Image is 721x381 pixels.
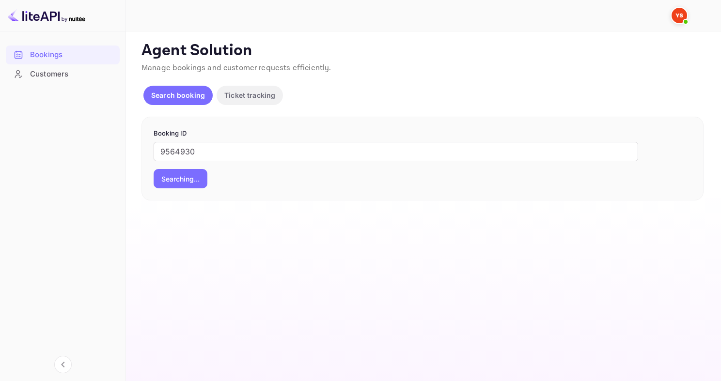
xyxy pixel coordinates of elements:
span: Manage bookings and customer requests efficiently. [141,63,331,73]
div: Bookings [30,49,115,61]
img: LiteAPI logo [8,8,85,23]
a: Bookings [6,46,120,63]
p: Agent Solution [141,41,704,61]
button: Searching... [154,169,207,188]
a: Customers [6,65,120,83]
p: Booking ID [154,129,691,138]
p: Search booking [151,90,205,100]
button: Collapse navigation [54,356,72,373]
input: Enter Booking ID (e.g., 63782194) [154,142,638,161]
div: Customers [6,65,120,84]
div: Customers [30,69,115,80]
p: Ticket tracking [224,90,275,100]
img: Yandex Support [672,8,687,23]
div: Bookings [6,46,120,64]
